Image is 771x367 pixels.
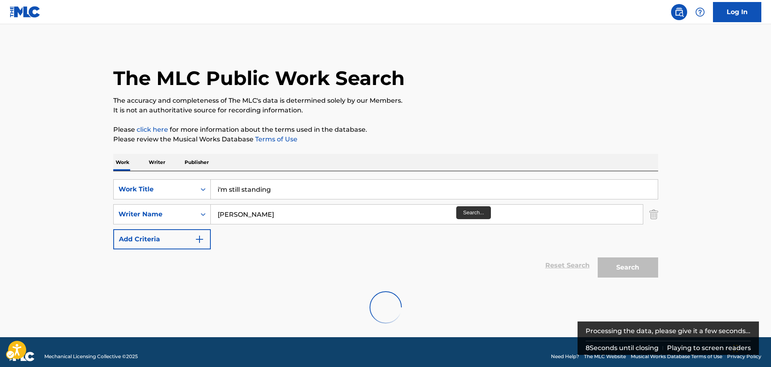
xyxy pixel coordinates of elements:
[674,7,684,17] img: search
[182,154,211,171] p: Publisher
[584,353,626,360] a: The MLC Website
[649,204,658,224] img: Delete Criterion
[118,209,191,219] div: Writer Name
[196,180,210,199] div: On
[254,135,297,143] a: Terms of Use
[113,106,658,115] p: It is not an authoritative source for recording information.
[146,154,168,171] p: Writer
[44,353,138,360] span: Mechanical Licensing Collective © 2025
[10,6,41,18] img: MLC Logo
[211,180,658,199] input: Search...
[586,344,590,352] span: 8
[727,353,761,360] a: Privacy Policy
[211,205,643,224] input: Search...
[113,66,405,90] h1: The MLC Public Work Search
[195,234,204,244] img: 9d2ae6d4665cec9f34b9.svg
[113,135,658,144] p: Please review the Musical Works Database
[551,353,579,360] a: Need Help?
[113,179,658,282] form: Search Form
[631,353,722,360] a: Musical Works Database Terms of Use
[113,125,658,135] p: Please for more information about the terms used in the database.
[137,126,168,133] a: Music industry terminology | mechanical licensing collective
[113,154,132,171] p: Work
[118,185,191,194] div: Work Title
[586,321,751,341] div: Processing the data, please give it a few seconds...
[713,2,761,22] a: Log In
[695,7,705,17] img: help
[113,229,211,249] button: Add Criteria
[113,96,658,106] p: The accuracy and completeness of The MLC's data is determined solely by our Members.
[370,291,402,323] img: preloader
